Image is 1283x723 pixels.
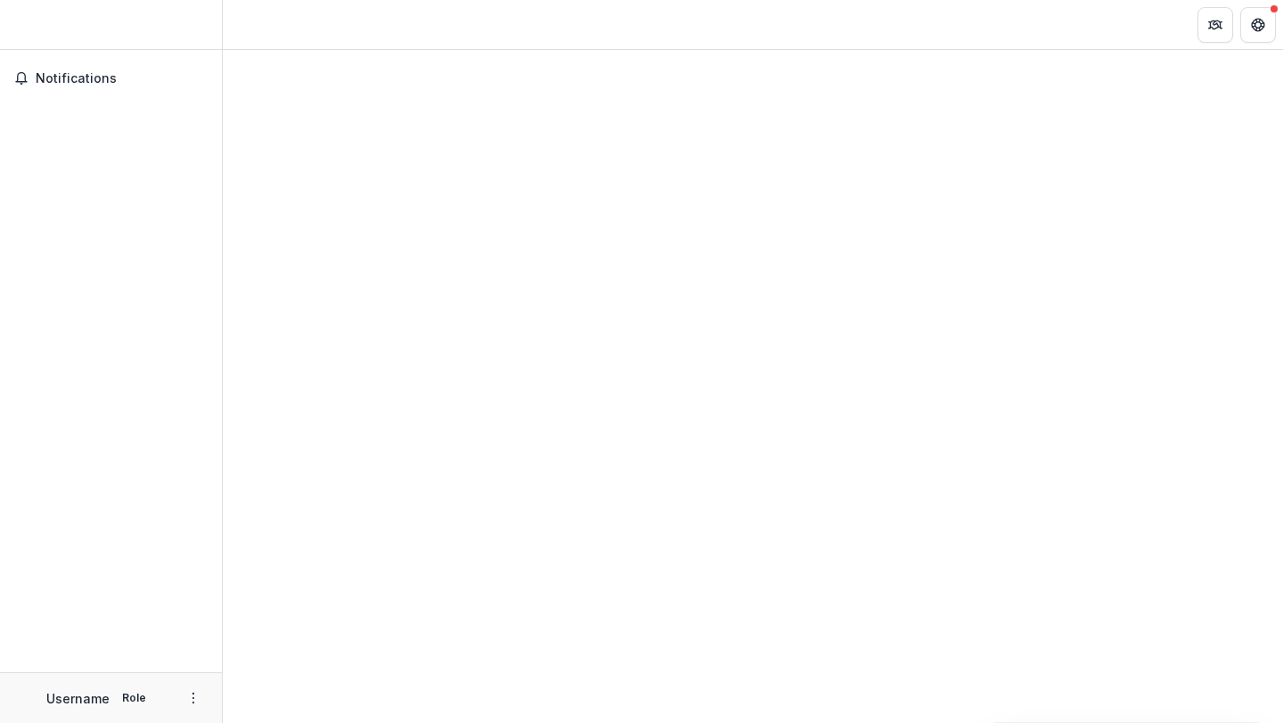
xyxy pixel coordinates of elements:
p: Username [46,689,110,708]
button: More [183,687,204,709]
button: Get Help [1240,7,1276,43]
button: Partners [1197,7,1233,43]
button: Notifications [7,64,215,93]
span: Notifications [36,71,208,86]
p: Role [117,690,151,706]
